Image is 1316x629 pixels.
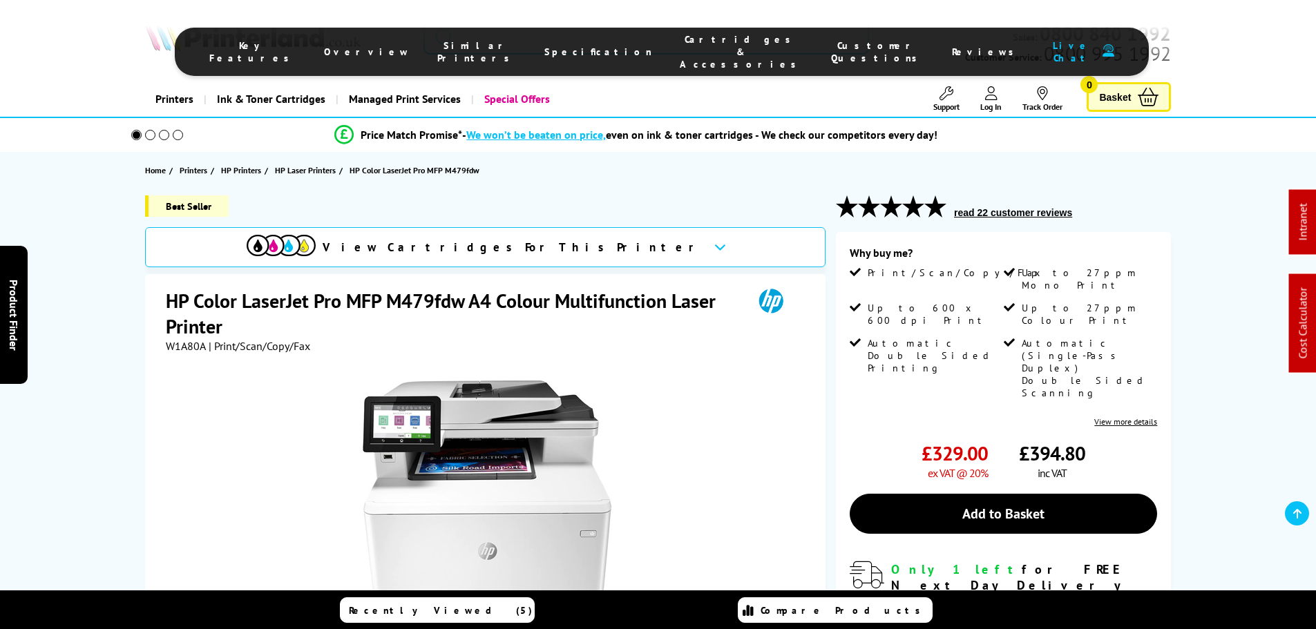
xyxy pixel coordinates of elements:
[980,86,1002,112] a: Log In
[980,101,1002,112] span: Log In
[952,46,1021,58] span: Reviews
[180,163,211,177] a: Printers
[1080,76,1098,93] span: 0
[209,339,310,353] span: | Print/Scan/Copy/Fax
[324,46,410,58] span: Overview
[1022,267,1154,291] span: Up to 27ppm Mono Print
[1094,416,1157,427] a: View more details
[1087,82,1171,112] a: Basket 0
[868,337,1000,374] span: Automatic Double Sided Printing
[928,466,988,480] span: ex VAT @ 20%
[166,288,739,339] h1: HP Color LaserJet Pro MFP M479fdw A4 Colour Multifunction Laser Printer
[1022,86,1062,112] a: Track Order
[850,246,1157,267] div: Why buy me?
[850,561,1157,625] div: modal_delivery
[361,128,462,142] span: Price Match Promise*
[761,604,928,617] span: Compare Products
[1296,204,1310,241] a: Intranet
[891,561,1022,577] span: Only 1 left
[221,163,265,177] a: HP Printers
[275,163,339,177] a: HP Laser Printers
[1019,441,1085,466] span: £394.80
[462,128,937,142] div: - even on ink & toner cartridges - We check our competitors every day!
[145,81,204,117] a: Printers
[323,240,703,255] span: View Cartridges For This Printer
[204,81,336,117] a: Ink & Toner Cartridges
[340,597,535,623] a: Recently Viewed (5)
[1296,288,1310,359] a: Cost Calculator
[180,163,207,177] span: Printers
[221,163,261,177] span: HP Printers
[1049,39,1096,64] span: Live Chat
[113,123,1161,147] li: modal_Promise
[145,163,166,177] span: Home
[831,39,924,64] span: Customer Questions
[1022,302,1154,327] span: Up to 27ppm Colour Print
[7,279,21,350] span: Product Finder
[933,101,960,112] span: Support
[349,604,533,617] span: Recently Viewed (5)
[738,597,933,623] a: Compare Products
[217,81,325,117] span: Ink & Toner Cartridges
[350,163,479,177] span: HP Color LaserJet Pro MFP M479fdw
[868,302,1000,327] span: Up to 600 x 600 dpi Print
[350,163,483,177] a: HP Color LaserJet Pro MFP M479fdw
[1038,466,1067,480] span: inc VAT
[209,39,296,64] span: Key Features
[336,81,471,117] a: Managed Print Services
[437,39,517,64] span: Similar Printers
[145,163,169,177] a: Home
[1022,337,1154,399] span: Automatic (Single-Pass Duplex) Double Sided Scanning
[1103,44,1114,57] img: user-headset-duotone.svg
[544,46,652,58] span: Specification
[850,494,1157,534] a: Add to Basket
[891,561,1157,593] div: for FREE Next Day Delivery
[868,267,1045,279] span: Print/Scan/Copy/Fax
[922,441,988,466] span: £329.00
[739,288,803,313] img: HP
[471,81,560,117] a: Special Offers
[275,163,336,177] span: HP Laser Printers
[1099,88,1131,106] span: Basket
[166,339,206,353] span: W1A80A
[950,206,1076,219] button: read 22 customer reviews
[680,33,803,70] span: Cartridges & Accessories
[933,86,960,112] a: Support
[145,195,229,217] span: Best Seller
[247,235,316,256] img: View Cartridges
[466,128,606,142] span: We won’t be beaten on price,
